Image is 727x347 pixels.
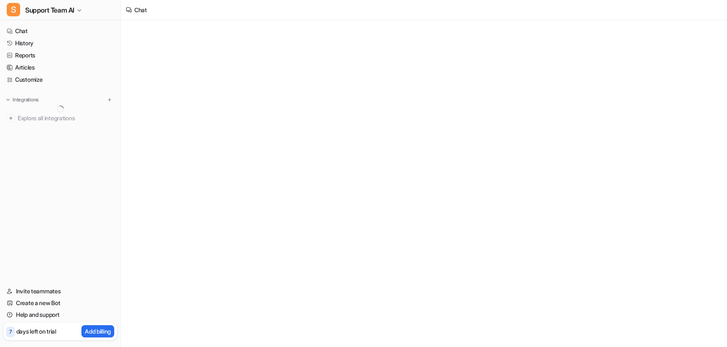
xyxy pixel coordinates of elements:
[3,297,117,309] a: Create a new Bot
[3,309,117,321] a: Help and support
[81,325,114,337] button: Add billing
[25,4,74,16] span: Support Team AI
[9,328,12,336] p: 7
[3,25,117,37] a: Chat
[3,285,117,297] a: Invite teammates
[5,97,11,103] img: expand menu
[3,96,41,104] button: Integrations
[16,327,56,336] p: days left on trial
[3,112,117,124] a: Explore all integrations
[3,74,117,85] a: Customize
[7,3,20,16] span: S
[3,62,117,73] a: Articles
[3,37,117,49] a: History
[7,114,15,122] img: explore all integrations
[134,5,147,14] div: Chat
[18,111,114,125] span: Explore all integrations
[3,49,117,61] a: Reports
[85,327,111,336] p: Add billing
[107,97,112,103] img: menu_add.svg
[13,96,39,103] p: Integrations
